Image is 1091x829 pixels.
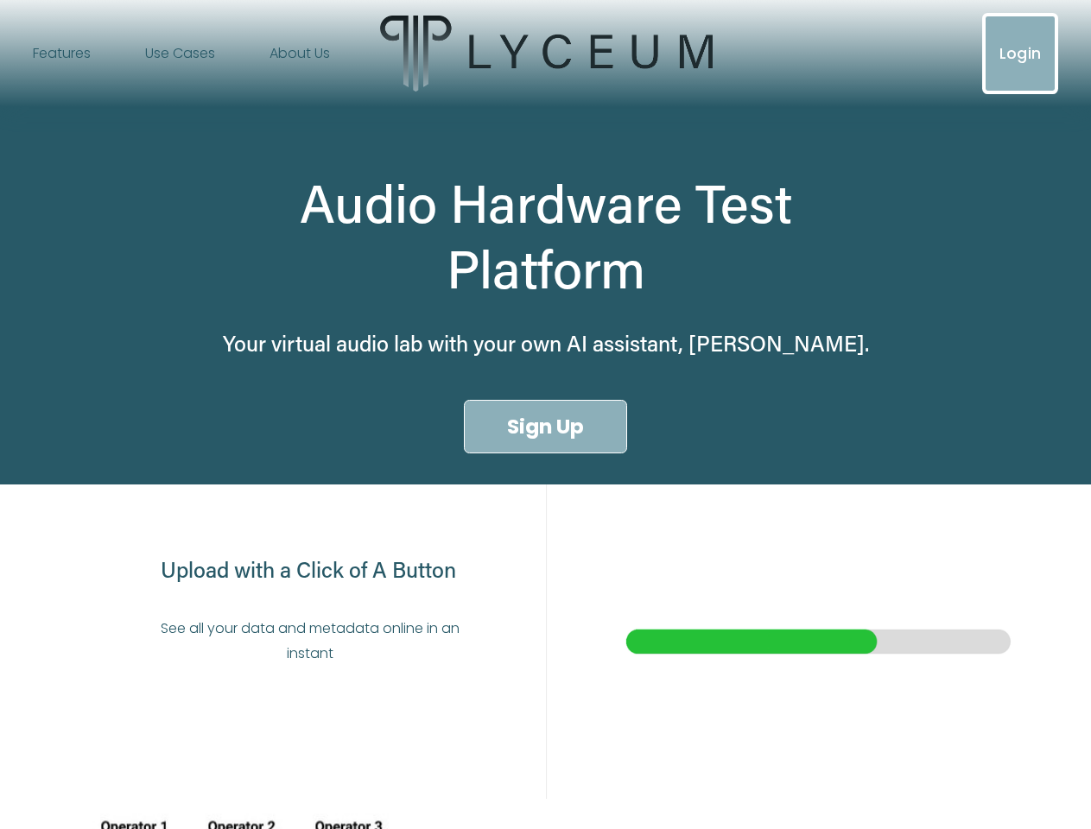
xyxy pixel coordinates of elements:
h4: Your virtual audio lab with your own AI assistant, [PERSON_NAME]. [206,329,886,358]
a: folder dropdown [33,40,91,67]
span: Use Cases [145,41,215,66]
a: folder dropdown [145,40,215,67]
a: Login [982,13,1058,94]
h1: Upload with a Click of A Button [161,559,456,580]
a: Sign Up [464,400,627,453]
p: See all your data and metadata online in an instant [161,617,460,667]
img: Lyceum [380,16,713,92]
span: Features [33,41,91,66]
a: About Us [270,40,330,67]
h1: Audio Hardware Test Platform [206,170,886,301]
